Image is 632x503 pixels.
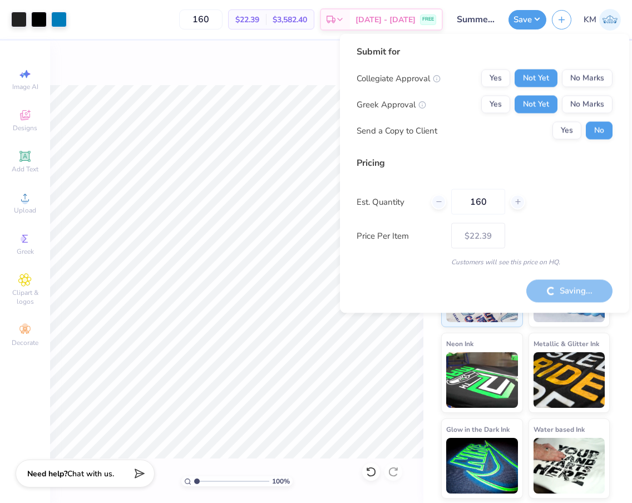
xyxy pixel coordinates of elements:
[534,338,599,349] span: Metallic & Glitter Ink
[357,72,441,85] div: Collegiate Approval
[235,14,259,26] span: $22.39
[552,122,581,140] button: Yes
[446,352,518,408] img: Neon Ink
[357,229,443,242] label: Price Per Item
[12,82,38,91] span: Image AI
[422,16,434,23] span: FREE
[357,98,426,111] div: Greek Approval
[446,423,510,435] span: Glow in the Dark Ink
[562,96,613,114] button: No Marks
[12,165,38,174] span: Add Text
[14,206,36,215] span: Upload
[357,124,437,137] div: Send a Copy to Client
[481,70,510,87] button: Yes
[534,352,605,408] img: Metallic & Glitter Ink
[12,338,38,347] span: Decorate
[67,469,114,479] span: Chat with us.
[515,70,557,87] button: Not Yet
[355,14,416,26] span: [DATE] - [DATE]
[562,70,613,87] button: No Marks
[357,45,613,58] div: Submit for
[357,156,613,170] div: Pricing
[446,438,518,494] img: Glow in the Dark Ink
[534,423,585,435] span: Water based Ink
[13,124,37,132] span: Designs
[448,8,503,31] input: Untitled Design
[27,469,67,479] strong: Need help?
[357,195,423,208] label: Est. Quantity
[584,13,596,26] span: KM
[534,438,605,494] img: Water based Ink
[179,9,223,29] input: – –
[586,122,613,140] button: No
[272,476,290,486] span: 100 %
[6,288,45,306] span: Clipart & logos
[508,10,546,29] button: Save
[451,189,505,215] input: – –
[515,96,557,114] button: Not Yet
[273,14,307,26] span: $3,582.40
[599,9,621,31] img: Kendal Mccurdy
[357,257,613,267] div: Customers will see this price on HQ.
[446,338,473,349] span: Neon Ink
[481,96,510,114] button: Yes
[584,9,621,31] a: KM
[17,247,34,256] span: Greek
